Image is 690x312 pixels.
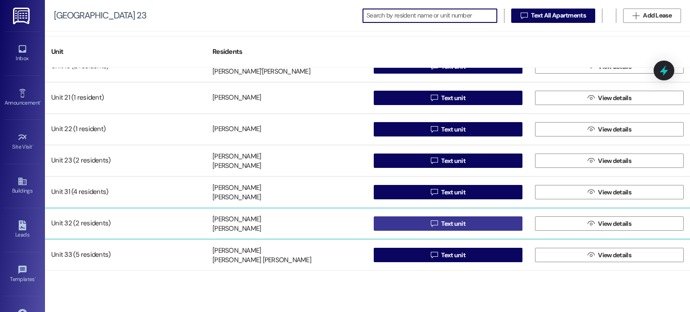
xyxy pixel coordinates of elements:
i:  [632,12,639,19]
div: [PERSON_NAME] [212,215,261,224]
span: Add Lease [643,11,672,20]
span: Text unit [441,250,465,260]
i:  [431,251,438,259]
button: Add Lease [623,9,681,23]
input: Search by resident name or unit number [367,9,497,22]
span: Text unit [441,219,465,229]
i:  [588,126,594,133]
span: Text unit [441,125,465,134]
a: Templates • [4,262,40,286]
div: [PERSON_NAME] [212,224,261,234]
div: [PERSON_NAME] [212,193,261,202]
i:  [431,220,438,227]
i:  [431,94,438,101]
div: [PERSON_NAME] [212,183,261,193]
div: Unit 32 (2 residents) [45,215,206,233]
a: Leads [4,218,40,242]
button: View details [535,91,684,105]
i:  [431,189,438,196]
button: Text unit [374,91,522,105]
i:  [431,126,438,133]
span: View details [598,156,631,166]
button: Text All Apartments [511,9,595,23]
button: Text unit [374,122,522,136]
i:  [588,251,594,259]
span: Text unit [441,156,465,166]
button: View details [535,248,684,262]
button: View details [535,122,684,136]
span: Text unit [441,188,465,197]
img: ResiDesk Logo [13,8,31,24]
div: [GEOGRAPHIC_DATA] 23 [54,11,146,20]
div: [PERSON_NAME] [212,152,261,161]
i:  [588,94,594,101]
div: Unit 31 (4 residents) [45,183,206,201]
span: • [32,142,34,149]
button: Text unit [374,248,522,262]
i:  [521,12,527,19]
a: Site Visit • [4,130,40,154]
span: View details [598,188,631,197]
span: Text unit [441,93,465,103]
i:  [431,157,438,164]
span: View details [598,219,631,229]
button: Text unit [374,185,522,199]
span: • [35,275,36,281]
div: Unit [45,41,206,63]
span: View details [598,125,631,134]
div: Unit 22 (1 resident) [45,120,206,138]
span: View details [598,250,631,260]
div: Unit 21 (1 resident) [45,89,206,107]
i:  [588,220,594,227]
div: Residents [206,41,367,63]
button: Text unit [374,154,522,168]
button: View details [535,154,684,168]
div: [PERSON_NAME]'[PERSON_NAME] [212,67,310,77]
a: Inbox [4,41,40,66]
div: [PERSON_NAME] [212,93,261,103]
i:  [588,157,594,164]
button: View details [535,216,684,231]
span: Text All Apartments [531,11,586,20]
span: View details [598,93,631,103]
div: Unit 33 (5 residents) [45,246,206,264]
button: Text unit [374,216,522,231]
div: Unit 23 (2 residents) [45,152,206,170]
i:  [588,189,594,196]
div: [PERSON_NAME] [PERSON_NAME] [212,256,311,265]
div: [PERSON_NAME] [212,246,261,255]
span: • [40,98,41,105]
div: [PERSON_NAME] [212,125,261,134]
a: Buildings [4,174,40,198]
div: [PERSON_NAME] [212,162,261,171]
button: View details [535,185,684,199]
